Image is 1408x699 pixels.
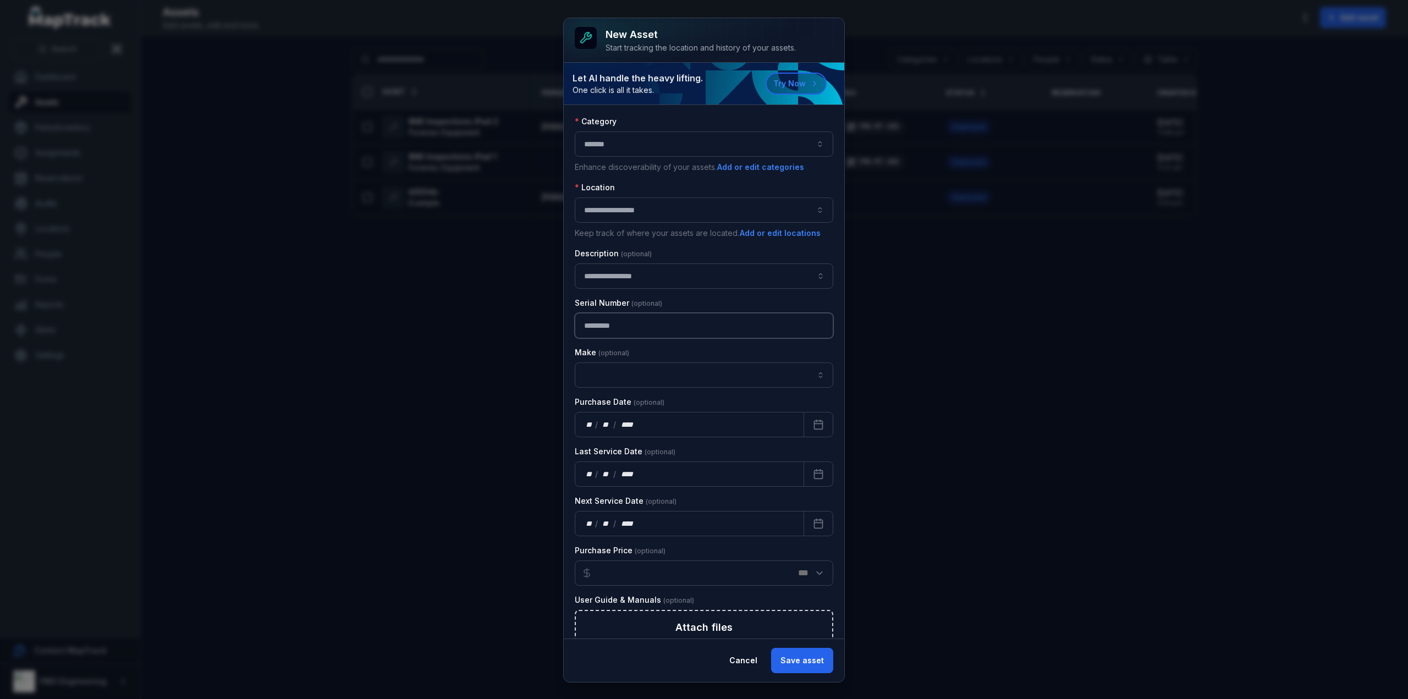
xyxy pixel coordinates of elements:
[599,469,614,480] div: month,
[575,298,662,309] label: Serial Number
[575,362,833,388] input: asset-add:cf[193bb6b3-15c3-400f-813d-900a13209236]-label
[595,518,599,529] div: /
[617,518,637,529] div: year,
[675,620,733,635] h3: Attach files
[613,518,617,529] div: /
[599,518,614,529] div: month,
[617,469,637,480] div: year,
[613,419,617,430] div: /
[599,419,614,430] div: month,
[617,419,637,430] div: year,
[739,227,821,239] button: Add or edit locations
[606,42,796,53] div: Start tracking the location and history of your assets.
[595,419,599,430] div: /
[717,161,805,173] button: Add or edit categories
[804,461,833,487] button: Calendar
[595,469,599,480] div: /
[804,511,833,536] button: Calendar
[573,85,703,96] span: One click is all it takes.
[584,469,595,480] div: day,
[575,446,675,457] label: Last Service Date
[575,496,676,507] label: Next Service Date
[575,545,665,556] label: Purchase Price
[573,71,703,85] strong: Let AI handle the heavy lifting.
[584,419,595,430] div: day,
[606,27,796,42] h3: New asset
[584,518,595,529] div: day,
[640,637,768,648] span: Drag a file here, or click to browse.
[575,161,833,173] p: Enhance discoverability of your assets.
[766,73,827,95] button: Try Now
[575,595,694,606] label: User Guide & Manuals
[575,248,652,259] label: Description
[804,412,833,437] button: Calendar
[575,182,615,193] label: Location
[575,263,833,289] input: asset-add:description-label
[771,648,833,673] button: Save asset
[575,227,833,239] p: Keep track of where your assets are located.
[575,116,617,127] label: Category
[720,648,767,673] button: Cancel
[575,347,629,358] label: Make
[613,469,617,480] div: /
[575,397,664,408] label: Purchase Date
